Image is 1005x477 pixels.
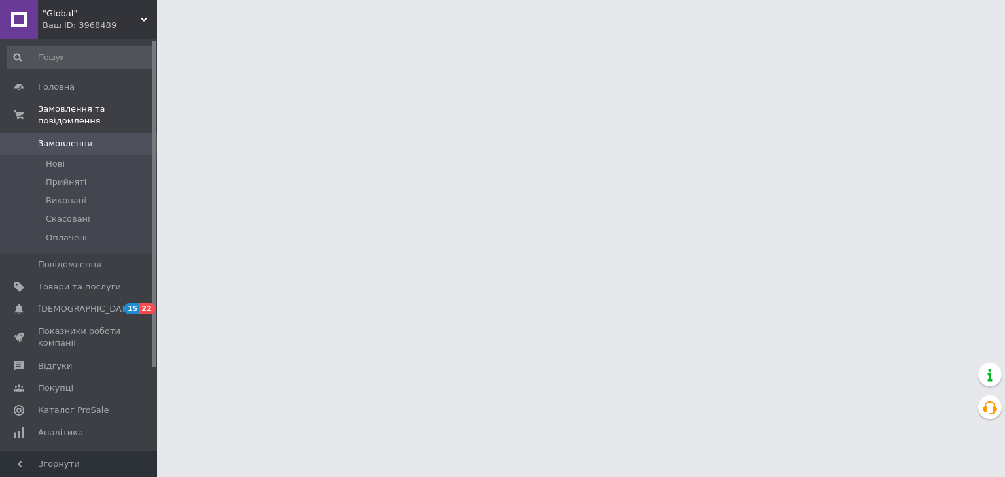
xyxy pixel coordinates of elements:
span: 22 [139,303,154,314]
div: Ваш ID: 3968489 [43,20,157,31]
span: Товари та послуги [38,281,121,293]
span: Замовлення [38,138,92,150]
span: [DEMOGRAPHIC_DATA] [38,303,135,315]
span: Виконані [46,195,86,206]
span: Оплачені [46,232,87,244]
span: Відгуки [38,360,72,372]
span: Замовлення та повідомлення [38,103,157,127]
span: Показники роботи компанії [38,325,121,349]
span: "Global" [43,8,141,20]
span: Скасовані [46,213,90,225]
span: Головна [38,81,75,93]
span: 15 [124,303,139,314]
span: Аналітика [38,427,83,438]
span: Прийняті [46,176,86,188]
span: Нові [46,158,65,170]
input: Пошук [7,46,154,69]
span: Каталог ProSale [38,404,109,416]
span: Покупці [38,382,73,394]
span: Повідомлення [38,259,101,271]
span: Управління сайтом [38,449,121,472]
